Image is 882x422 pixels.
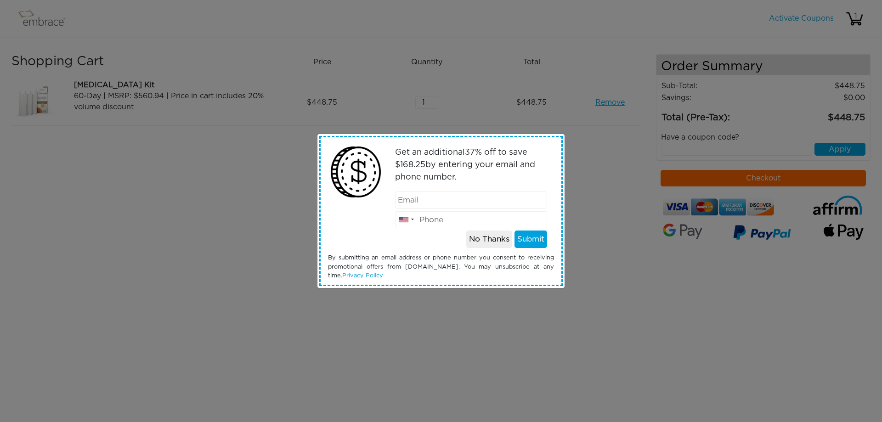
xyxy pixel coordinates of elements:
[321,253,561,280] div: By submitting an email address or phone number you consent to receiving promotional offers from [...
[342,273,383,279] a: Privacy Policy
[395,191,548,209] input: Email
[514,231,547,248] button: Submit
[395,146,548,184] p: Get an additional % off to save $ by entering your email and phone number.
[395,211,548,229] input: Phone
[400,161,425,169] span: 168.25
[465,148,475,157] span: 37
[396,212,417,228] div: United States: +1
[326,142,386,202] img: money2.png
[466,231,512,248] button: No Thanks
